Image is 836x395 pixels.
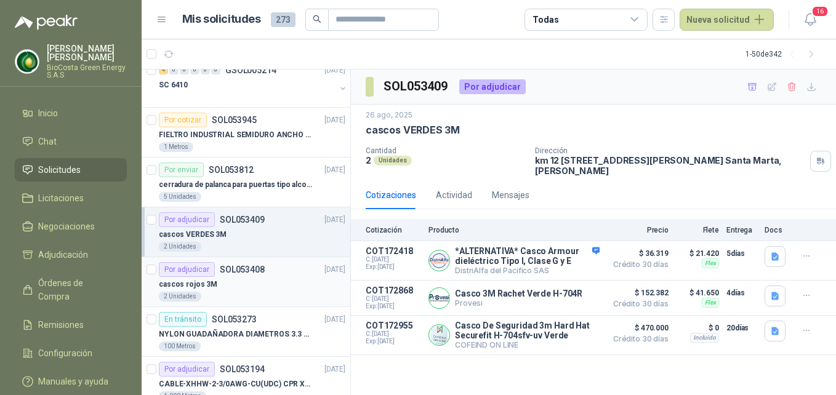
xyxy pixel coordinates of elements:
[429,288,449,308] img: Company Logo
[212,315,257,324] p: SOL053273
[366,256,421,263] span: C: [DATE]
[142,207,350,257] a: Por adjudicarSOL053409[DATE] cascos VERDES 3M2 Unidades
[159,142,193,152] div: 1 Metros
[38,106,58,120] span: Inicio
[324,164,345,176] p: [DATE]
[455,321,600,340] p: Casco De Seguridad 3m Hard Hat Securefit H-704sfv-uv Verde
[324,264,345,276] p: [DATE]
[15,186,127,210] a: Licitaciones
[47,64,127,79] p: BioCosta Green Energy S.A.S
[455,266,600,275] p: DistriAlfa del Pacifico SAS
[38,220,95,233] span: Negociaciones
[180,66,189,74] div: 0
[765,226,789,234] p: Docs
[746,44,821,64] div: 1 - 50 de 342
[220,365,265,373] p: SOL053194
[428,226,600,234] p: Producto
[15,341,127,365] a: Configuración
[324,314,345,325] p: [DATE]
[455,289,582,298] p: Casco 3M Rachet Verde H-704R
[429,250,449,271] img: Company Logo
[811,6,829,17] span: 16
[374,156,412,166] div: Unidades
[455,340,600,349] p: COFEIND ON LINE
[726,226,757,234] p: Entrega
[366,303,421,310] span: Exp: [DATE]
[159,129,312,141] p: FIELTRO INDUSTRIAL SEMIDURO ANCHO 25 MM
[15,50,39,73] img: Company Logo
[190,66,199,74] div: 0
[15,158,127,182] a: Solicitudes
[607,321,669,335] span: $ 470.000
[38,276,115,303] span: Órdenes de Compra
[38,375,108,388] span: Manuales y ayuda
[38,191,84,205] span: Licitaciones
[366,188,416,202] div: Cotizaciones
[607,261,669,268] span: Crédito 30 días
[324,114,345,126] p: [DATE]
[680,9,774,31] button: Nueva solicitud
[366,285,421,295] p: COT172868
[225,66,276,74] p: GSOL005214
[15,313,127,337] a: Remisiones
[455,246,600,266] p: *ALTERNATIVA* Casco Armour dieléctrico Tipo I, Clase G y E
[159,362,215,377] div: Por adjudicar
[607,226,669,234] p: Precio
[726,246,757,261] p: 5 días
[159,329,312,340] p: NYLON GUADAÑADORA DIAMETROS 3.3 mm
[271,12,295,27] span: 273
[676,285,719,300] p: $ 41.650
[212,116,257,124] p: SOL053945
[459,79,526,94] div: Por adjudicar
[726,285,757,300] p: 4 días
[436,188,472,202] div: Actividad
[366,124,460,137] p: cascos VERDES 3M
[366,246,421,256] p: COT172418
[15,271,127,308] a: Órdenes de Compra
[676,321,719,335] p: $ 0
[15,102,127,125] a: Inicio
[366,330,421,338] span: C: [DATE]
[182,10,261,28] h1: Mis solicitudes
[366,110,412,121] p: 26 ago, 2025
[38,248,88,261] span: Adjudicación
[159,79,188,91] p: SC 6410
[159,229,227,241] p: cascos VERDES 3M
[159,212,215,227] div: Por adjudicar
[142,257,350,307] a: Por adjudicarSOL053408[DATE] cascos rojos 3M2 Unidades
[159,192,201,202] div: 5 Unidades
[159,179,312,191] p: cerradura de palanca para puertas tipo alcoba marca yale
[702,258,719,268] div: Flex
[15,130,127,153] a: Chat
[201,66,210,74] div: 0
[38,346,92,360] span: Configuración
[159,341,201,351] div: 100 Metros
[533,13,558,26] div: Todas
[142,108,350,158] a: Por cotizarSOL053945[DATE] FIELTRO INDUSTRIAL SEMIDURO ANCHO 25 MM1 Metros
[607,246,669,261] span: $ 36.319
[159,292,201,301] div: 2 Unidades
[366,263,421,271] span: Exp: [DATE]
[535,146,805,155] p: Dirección
[220,215,265,224] p: SOL053409
[384,77,449,96] h3: SOL053409
[159,242,201,252] div: 2 Unidades
[142,307,350,357] a: En tránsitoSOL053273[DATE] NYLON GUADAÑADORA DIAMETROS 3.3 mm100 Metros
[429,325,449,345] img: Company Logo
[142,158,350,207] a: Por enviarSOL053812[DATE] cerradura de palanca para puertas tipo alcoba marca yale5 Unidades
[492,188,529,202] div: Mensajes
[159,279,217,290] p: cascos rojos 3M
[15,215,127,238] a: Negociaciones
[159,63,348,102] a: 4 0 0 0 0 0 GSOL005214[DATE] SC 6410
[313,15,321,23] span: search
[366,146,525,155] p: Cantidad
[366,295,421,303] span: C: [DATE]
[15,243,127,266] a: Adjudicación
[15,15,78,30] img: Logo peakr
[607,285,669,300] span: $ 152.382
[159,312,207,327] div: En tránsito
[38,135,57,148] span: Chat
[676,226,719,234] p: Flete
[366,338,421,345] span: Exp: [DATE]
[607,335,669,343] span: Crédito 30 días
